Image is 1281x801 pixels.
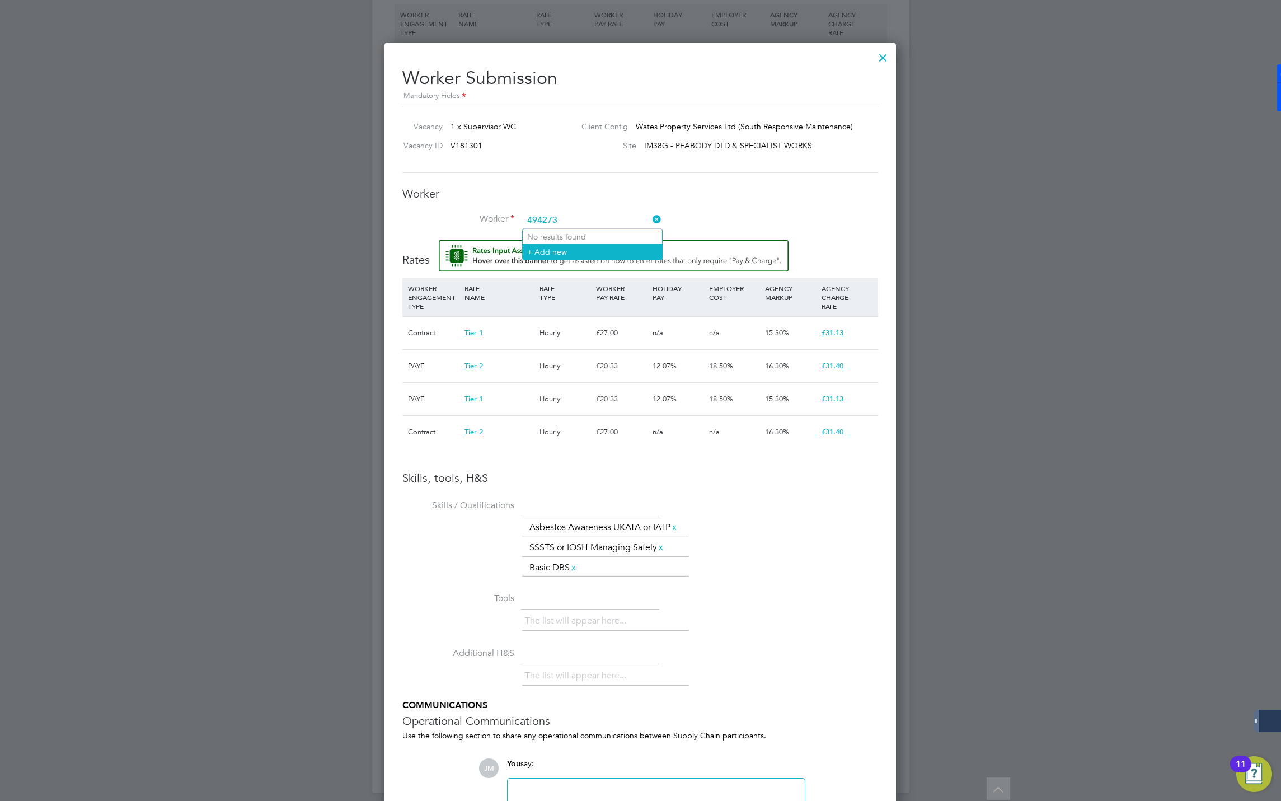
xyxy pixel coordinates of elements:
[570,560,578,575] a: x
[398,140,443,151] label: Vacancy ID
[451,121,516,132] span: 1 x Supervisor WC
[593,278,650,307] div: WORKER PAY RATE
[525,560,582,575] li: Basic DBS
[402,471,878,485] h3: Skills, tools, H&S
[402,90,878,102] div: Mandatory Fields
[709,361,733,371] span: 18.50%
[402,593,514,605] label: Tools
[402,648,514,659] label: Additional H&S
[657,540,665,555] a: x
[402,730,878,741] div: Use the following section to share any operational communications between Supply Chain participants.
[523,244,662,259] li: + Add new
[1236,764,1246,779] div: 11
[439,240,789,271] button: Rate Assistant
[709,427,720,437] span: n/a
[464,394,483,404] span: Tier 1
[523,212,661,229] input: Search for...
[464,427,483,437] span: Tier 2
[573,140,636,151] label: Site
[819,278,875,316] div: AGENCY CHARGE RATE
[822,361,843,371] span: £31.40
[464,328,483,338] span: Tier 1
[402,58,878,102] h2: Worker Submission
[405,383,462,415] div: PAYE
[398,121,443,132] label: Vacancy
[709,328,720,338] span: n/a
[653,427,663,437] span: n/a
[644,140,812,151] span: IM38G - PEABODY DTD & SPECIALIST WORKS
[402,700,878,711] h5: COMMUNICATIONS
[1236,756,1272,792] button: Open Resource Center, 11 new notifications
[405,317,462,349] div: Contract
[523,229,662,244] li: No results found
[462,278,537,307] div: RATE NAME
[464,361,483,371] span: Tier 2
[451,140,482,151] span: V181301
[765,427,789,437] span: 16.30%
[405,416,462,448] div: Contract
[525,540,669,555] li: SSSTS or IOSH Managing Safely
[507,758,805,778] div: say:
[653,328,663,338] span: n/a
[765,394,789,404] span: 15.30%
[402,500,514,512] label: Skills / Qualifications
[653,361,677,371] span: 12.07%
[653,394,677,404] span: 12.07%
[405,278,462,316] div: WORKER ENGAGEMENT TYPE
[402,186,878,201] h3: Worker
[636,121,853,132] span: Wates Property Services Ltd (South Responsive Maintenance)
[765,361,789,371] span: 16.30%
[593,416,650,448] div: £27.00
[670,520,678,535] a: x
[822,427,843,437] span: £31.40
[402,240,878,267] h3: Rates
[525,668,631,683] li: The list will appear here...
[537,416,593,448] div: Hourly
[537,317,593,349] div: Hourly
[402,714,878,728] h3: Operational Communications
[706,278,763,307] div: EMPLOYER COST
[525,613,631,629] li: The list will appear here...
[822,394,843,404] span: £31.13
[650,278,706,307] div: HOLIDAY PAY
[762,278,819,307] div: AGENCY MARKUP
[573,121,628,132] label: Client Config
[537,278,593,307] div: RATE TYPE
[593,383,650,415] div: £20.33
[765,328,789,338] span: 15.30%
[537,350,593,382] div: Hourly
[479,758,499,778] span: JM
[405,350,462,382] div: PAYE
[709,394,733,404] span: 18.50%
[593,350,650,382] div: £20.33
[525,520,683,535] li: Asbestos Awareness UKATA or IATP
[537,383,593,415] div: Hourly
[593,317,650,349] div: £27.00
[822,328,843,338] span: £31.13
[507,759,520,769] span: You
[402,213,514,225] label: Worker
